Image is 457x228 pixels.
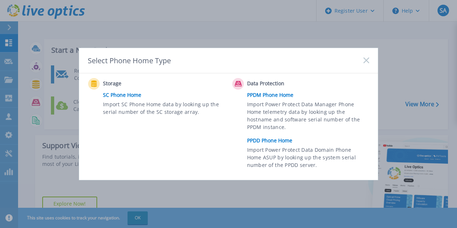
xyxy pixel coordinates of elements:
[103,79,175,88] span: Storage
[88,56,172,65] div: Select Phone Home Type
[103,90,229,100] a: SC Phone Home
[247,79,319,88] span: Data Protection
[247,100,367,134] span: Import Power Protect Data Manager Phone Home telemetry data by looking up the hostname and softwa...
[247,90,373,100] a: PPDM Phone Home
[247,146,367,171] span: Import Power Protect Data Domain Phone Home ASUP by looking up the system serial number of the PP...
[247,135,373,146] a: PPDD Phone Home
[103,100,223,117] span: Import SC Phone Home data by looking up the serial number of the SC storage array.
